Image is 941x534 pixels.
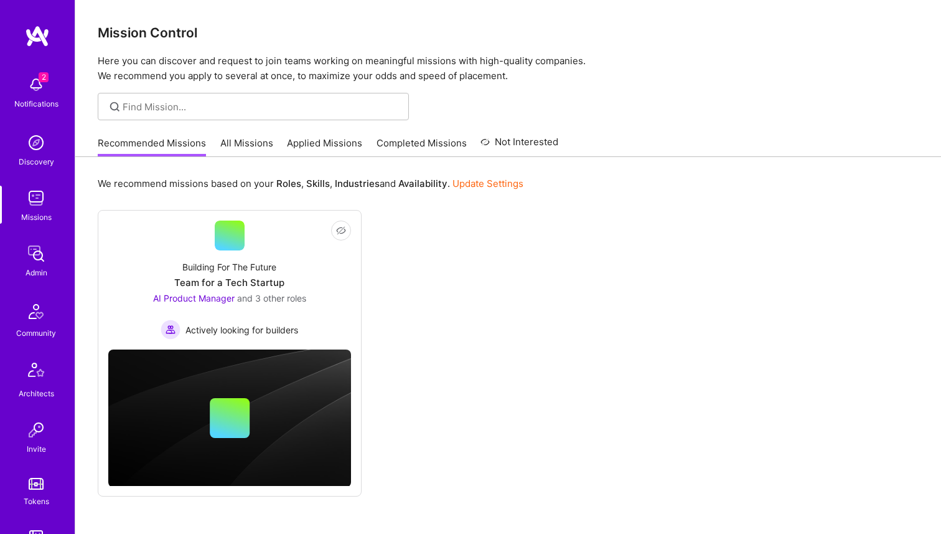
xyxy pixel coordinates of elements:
span: 2 [39,72,49,82]
i: icon SearchGrey [108,100,122,114]
div: Architects [19,387,54,400]
span: AI Product Manager [153,293,235,303]
b: Roles [276,178,301,189]
i: icon EyeClosed [336,226,346,236]
img: Invite [24,417,49,442]
b: Availability [398,178,447,189]
div: Tokens [24,495,49,508]
p: We recommend missions based on your , , and . [98,177,523,190]
img: teamwork [24,186,49,211]
a: All Missions [220,136,273,157]
span: Actively looking for builders [185,323,298,336]
div: Notifications [14,97,59,110]
img: bell [24,72,49,97]
b: Industries [335,178,380,189]
img: Community [21,297,51,327]
img: tokens [29,478,44,490]
a: Not Interested [480,135,558,157]
b: Skills [306,178,330,189]
img: discovery [24,130,49,155]
img: Architects [21,357,51,387]
div: Building For The Future [182,260,276,274]
a: Completed Missions [377,136,467,157]
div: Missions [21,211,52,224]
h3: Mission Control [98,25,919,41]
a: Applied Missions [287,136,362,157]
a: Recommended Missions [98,136,206,157]
img: Actively looking for builders [161,320,180,340]
div: Team for a Tech Startup [174,276,284,289]
a: Update Settings [452,178,523,189]
input: Find Mission... [123,100,400,113]
div: Admin [26,266,47,279]
img: logo [25,25,50,47]
div: Discovery [19,155,54,168]
p: Here you can discover and request to join teams working on meaningful missions with high-quality ... [98,54,919,83]
img: admin teamwork [24,241,49,266]
img: cover [108,350,351,487]
a: Building For The FutureTeam for a Tech StartupAI Product Manager and 3 other rolesActively lookin... [108,221,351,340]
div: Community [16,327,56,340]
div: Invite [27,442,46,455]
span: and 3 other roles [237,293,306,303]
